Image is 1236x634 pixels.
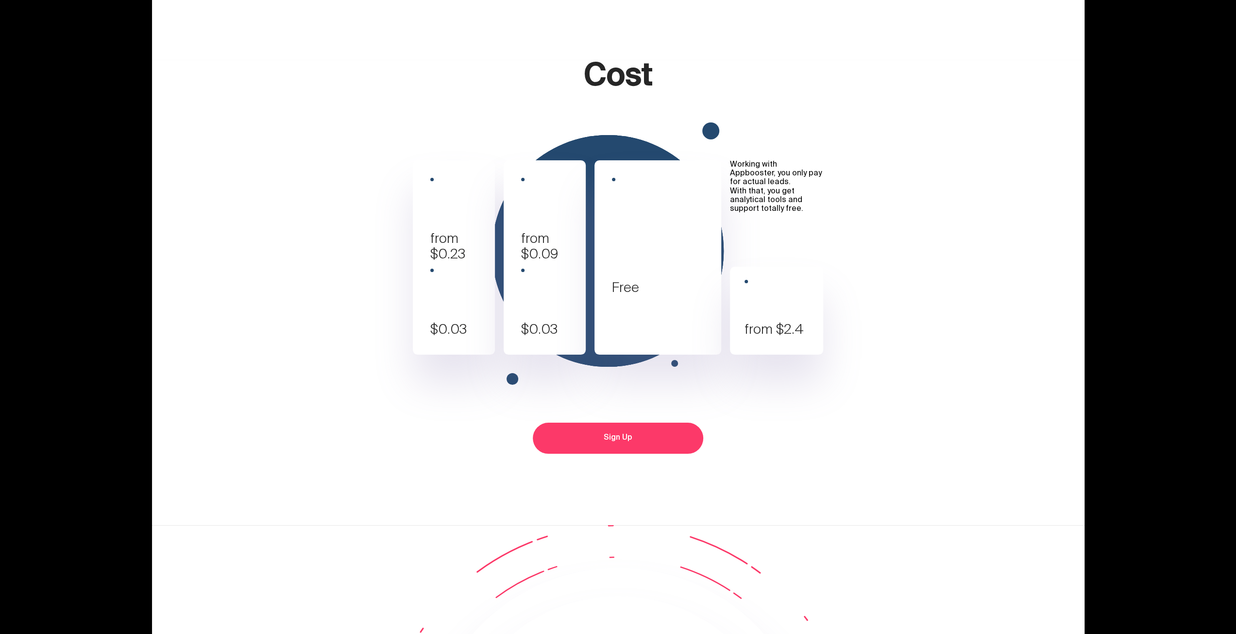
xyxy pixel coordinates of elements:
[612,279,721,295] div: Free
[745,299,823,308] div: Review
[430,288,495,308] div: Retention, per day
[521,197,586,217] div: Android installs
[430,230,495,261] div: from $0.23
[430,197,495,217] div: iOS Installs
[521,230,586,261] div: from $0.09
[612,217,721,227] div: Competition Surveillance
[521,288,586,308] div: Retention, per day
[317,60,919,96] h2: Cost
[612,197,721,207] div: App Dashboard
[612,259,721,269] div: Online/Phone Support
[533,423,703,454] a: Sign Up
[521,321,586,337] div: $0.03
[430,321,495,337] div: $0.03
[612,238,721,248] div: Rank Monitoring
[745,321,823,337] div: from $2.4
[730,160,823,214] div: Working with Appbooster, you only pay for actual leads. With that, you get analytical tools and s...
